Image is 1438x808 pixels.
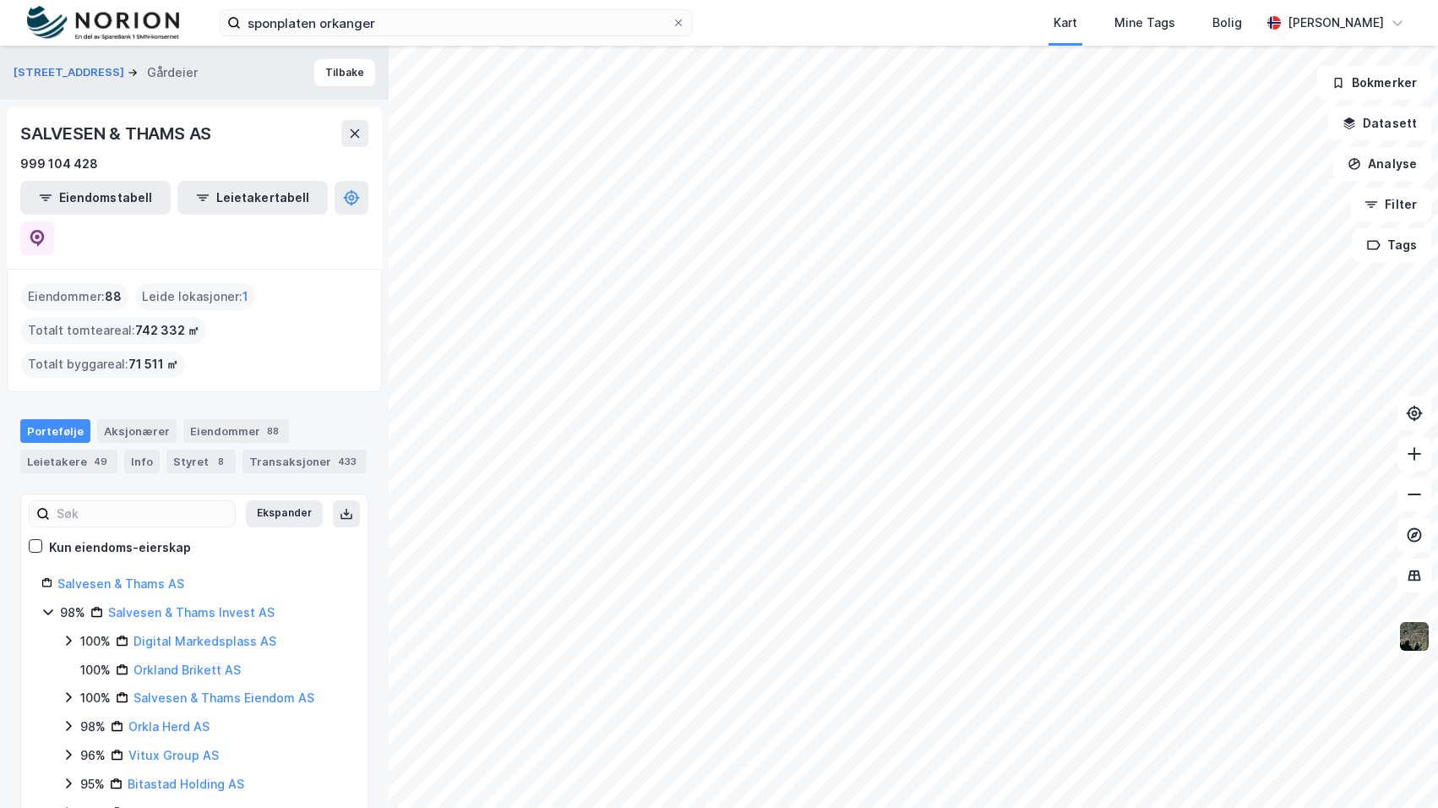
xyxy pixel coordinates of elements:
[90,453,111,470] div: 49
[14,64,128,81] button: [STREET_ADDRESS]
[1114,13,1175,33] div: Mine Tags
[241,10,672,35] input: Søk på adresse, matrikkel, gårdeiere, leietakere eller personer
[128,354,178,374] span: 71 511 ㎡
[183,419,289,443] div: Eiendommer
[177,181,328,215] button: Leietakertabell
[166,450,236,473] div: Styret
[128,748,219,762] a: Vitux Group AS
[80,745,106,766] div: 96%
[20,450,117,473] div: Leietakere
[128,777,244,791] a: Bitastad Holding AS
[20,181,171,215] button: Eiendomstabell
[1333,147,1431,181] button: Analyse
[242,450,367,473] div: Transaksjoner
[1212,13,1242,33] div: Bolig
[27,6,179,41] img: norion-logo.80e7a08dc31c2e691866.png
[314,59,375,86] button: Tilbake
[124,450,160,473] div: Info
[80,688,111,708] div: 100%
[21,283,128,310] div: Eiendommer :
[1288,13,1384,33] div: [PERSON_NAME]
[80,774,105,794] div: 95%
[49,538,191,558] div: Kun eiendoms-eierskap
[21,351,185,378] div: Totalt byggareal :
[128,719,210,734] a: Orkla Herd AS
[1317,66,1431,100] button: Bokmerker
[212,453,229,470] div: 8
[20,120,215,147] div: SALVESEN & THAMS AS
[1354,727,1438,808] iframe: Chat Widget
[335,453,360,470] div: 433
[242,287,248,307] span: 1
[133,634,276,648] a: Digital Markedsplass AS
[1350,188,1431,221] button: Filter
[57,576,184,591] a: Salvesen & Thams AS
[135,320,199,341] span: 742 332 ㎡
[60,603,85,623] div: 98%
[135,283,255,310] div: Leide lokasjoner :
[97,419,177,443] div: Aksjonærer
[21,317,206,344] div: Totalt tomteareal :
[108,605,275,620] a: Salvesen & Thams Invest AS
[147,63,198,83] div: Gårdeier
[80,660,111,680] div: 100%
[1054,13,1077,33] div: Kart
[1353,228,1431,262] button: Tags
[246,500,323,527] button: Ekspander
[1328,106,1431,140] button: Datasett
[50,501,235,527] input: Søk
[1398,620,1430,652] img: 9k=
[80,631,111,652] div: 100%
[264,423,282,439] div: 88
[80,717,106,737] div: 98%
[20,154,98,174] div: 999 104 428
[133,691,314,705] a: Salvesen & Thams Eiendom AS
[20,419,90,443] div: Portefølje
[133,663,241,677] a: Orkland Brikett AS
[1354,727,1438,808] div: Kontrollprogram for chat
[105,287,122,307] span: 88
